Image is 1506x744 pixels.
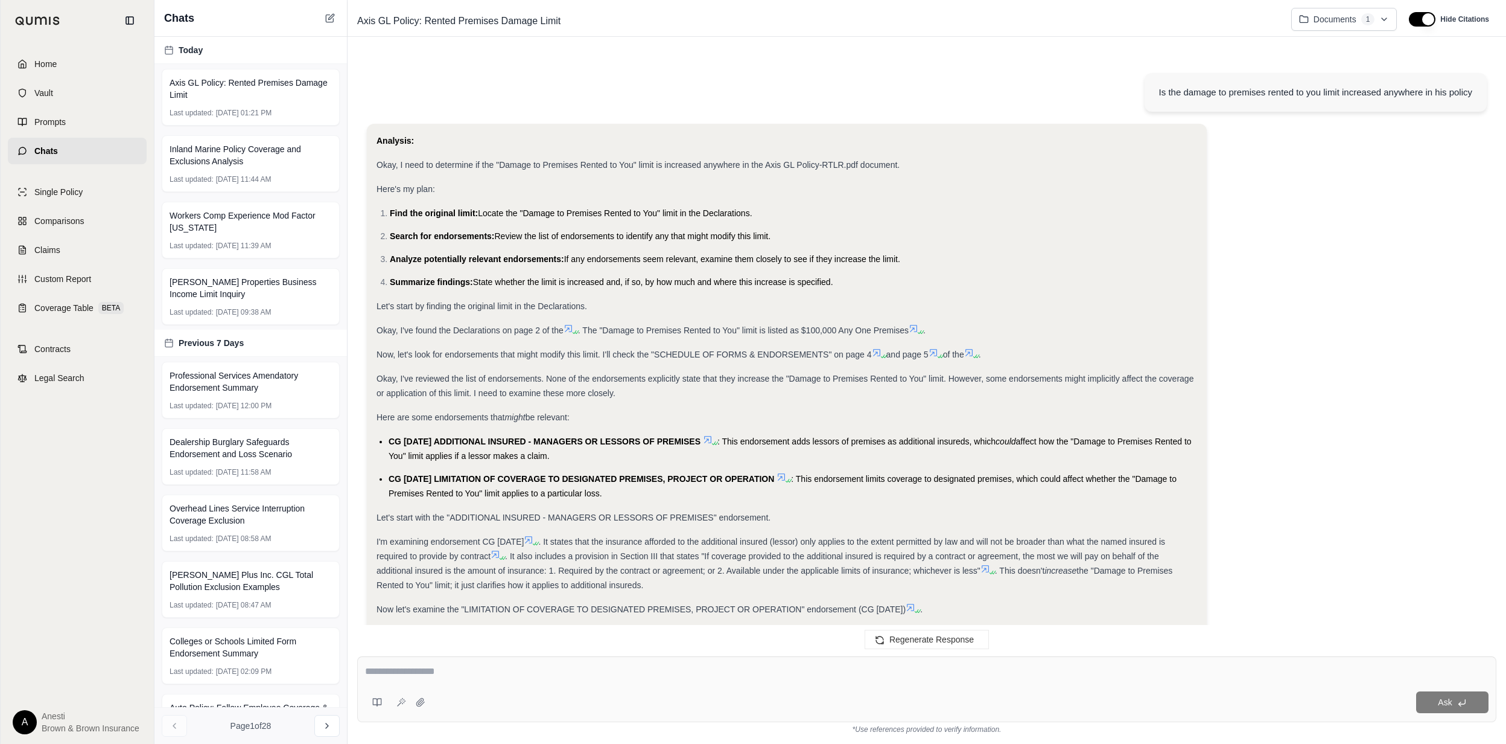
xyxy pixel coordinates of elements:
[8,138,147,164] a: Chats
[34,116,66,128] span: Prompts
[34,273,91,285] span: Custom Report
[170,77,332,101] span: Axis GL Policy: Rented Premises Damage Limit
[1291,8,1397,31] button: Documents1
[216,600,272,610] span: [DATE] 08:47 AM
[170,569,332,593] span: [PERSON_NAME] Plus Inc. CGL Total Pollution Exclusion Examples
[164,10,194,27] span: Chats
[170,436,332,460] span: Dealership Burglary Safeguards Endorsement and Loss Scenario
[495,231,771,241] span: Review the list of endorsements to identify any that might modify this limit.
[979,350,981,359] span: .
[920,604,923,614] span: .
[995,566,1045,576] span: . This doesn't
[376,184,435,194] span: Here's my plan:
[390,208,478,218] span: Find the original limit:
[170,702,332,726] span: Auto Policy: Fellow Employee Coverage & Exclusions
[216,467,272,477] span: [DATE] 11:58 AM
[717,437,996,446] span: : This endorsement adds lessors of premises as additional insureds, which
[889,635,974,644] span: Regenerate Response
[34,372,84,384] span: Legal Search
[8,237,147,263] a: Claims
[8,365,147,391] a: Legal Search
[1159,85,1472,100] div: Is the damage to premises rented to you limit increased anywhere in his policy
[216,534,272,544] span: [DATE] 08:58 AM
[376,136,414,146] strong: Analysis:
[8,295,147,321] a: Coverage TableBETA
[8,179,147,205] a: Single Policy
[170,600,214,610] span: Last updated:
[216,401,272,411] span: [DATE] 12:00 PM
[34,244,60,256] span: Claims
[323,11,337,25] button: New Chat
[13,710,37,734] div: A
[1416,691,1489,713] button: Ask
[376,604,906,614] span: Now let's examine the "LIMITATION OF COVERAGE TO DESIGNATED PREMISES, PROJECT OR OPERATION" endor...
[389,474,774,484] span: CG [DATE] LIMITATION OF COVERAGE TO DESIGNATED PREMISES, PROJECT OR OPERATION
[1361,13,1375,25] span: 1
[216,667,272,676] span: [DATE] 02:09 PM
[389,437,701,446] span: CG [DATE] ADDITIONAL INSURED - MANAGERS OR LESSORS OF PREMISES
[390,277,473,287] span: Summarize findings:
[216,307,272,317] span: [DATE] 09:38 AM
[170,143,332,167] span: Inland Marine Policy Coverage and Exclusions Analysis
[389,437,1192,461] span: affect how the "Damage to Premises Rented to You" limit applies if a lessor makes a claim.
[170,534,214,544] span: Last updated:
[376,566,1172,590] span: the "Damage to Premises Rented to You" limit; it just clarifies how it applies to additional insu...
[352,11,1282,31] div: Edit Title
[8,51,147,77] a: Home
[170,502,332,527] span: Overhead Lines Service Interruption Coverage Exclusion
[478,208,752,218] span: Locate the "Damage to Premises Rented to You" limit in the Declarations.
[8,336,147,362] a: Contracts
[352,11,565,31] span: Axis GL Policy: Rented Premises Damage Limit
[389,474,1177,498] span: : This endorsement limits coverage to designated premises, which could affect whether the "Damage...
[564,254,900,264] span: If any endorsements seem relevant, examine them closely to see if they increase the limit.
[473,277,833,287] span: State whether the limit is increased and, if so, by how much and where this increase is specified.
[1314,13,1356,25] span: Documents
[886,350,929,359] span: and page 5
[376,374,1193,398] span: Okay, I've reviewed the list of endorsements. None of the endorsements explicitly state that they...
[170,667,214,676] span: Last updated:
[170,276,332,300] span: [PERSON_NAME] Properties Business Income Limit Inquiry
[504,412,525,422] em: might
[170,241,214,251] span: Last updated:
[8,80,147,106] a: Vault
[376,412,504,422] span: Here are some endorsements that
[390,254,564,264] span: Analyze potentially relevant endorsements:
[1440,14,1489,24] span: Hide Citations
[376,537,524,547] span: I'm examining endorsement CG [DATE]
[865,630,989,649] button: Regenerate Response
[376,513,770,522] span: Let's start with the "ADDITIONAL INSURED - MANAGERS OR LESSORS OF PREMISES" endorsement.
[376,551,1159,576] span: . It also includes a provision in Section III that states "If coverage provided to the additional...
[34,145,58,157] span: Chats
[179,337,244,349] span: Previous 7 Days
[179,44,203,56] span: Today
[98,302,124,314] span: BETA
[34,343,71,355] span: Contracts
[216,175,272,184] span: [DATE] 11:44 AM
[376,537,1165,561] span: . It states that the insurance afforded to the additional insured (lessor) only applies to the ex...
[230,720,272,732] span: Page 1 of 28
[943,350,964,359] span: of the
[42,710,139,722] span: Anesti
[526,412,570,422] span: be relevant:
[15,16,60,25] img: Qumis Logo
[34,87,53,99] span: Vault
[170,175,214,184] span: Last updated:
[8,109,147,135] a: Prompts
[1044,566,1076,576] em: increase
[34,215,84,227] span: Comparisons
[8,266,147,292] a: Custom Report
[376,160,900,170] span: Okay, I need to determine if the "Damage to Premises Rented to You" limit is increased anywhere i...
[170,108,214,118] span: Last updated:
[170,307,214,317] span: Last updated:
[376,301,587,311] span: Let's start by finding the original limit in the Declarations.
[216,108,272,118] span: [DATE] 01:21 PM
[170,635,332,659] span: Colleges or Schools Limited Form Endorsement Summary
[216,241,272,251] span: [DATE] 11:39 AM
[170,210,332,234] span: Workers Comp Experience Mod Factor [US_STATE]
[34,302,94,314] span: Coverage Table
[170,370,332,394] span: Professional Services Amendatory Endorsement Summary
[170,467,214,477] span: Last updated:
[1438,697,1452,707] span: Ask
[42,722,139,734] span: Brown & Brown Insurance
[923,325,926,335] span: .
